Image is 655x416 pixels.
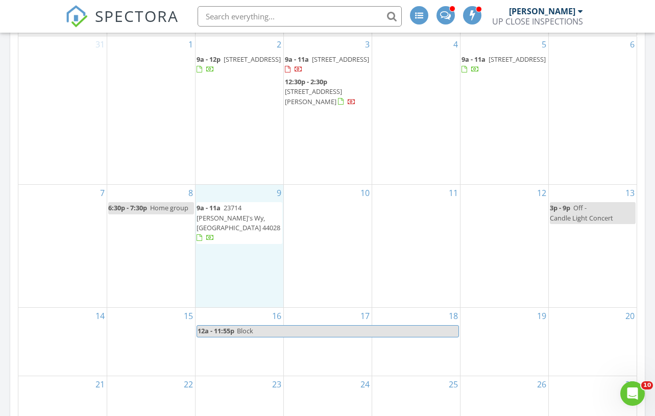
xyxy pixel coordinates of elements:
a: SPECTORA [65,14,179,35]
a: Go to September 12, 2025 [535,185,548,201]
a: 9a - 11a [STREET_ADDRESS] [462,54,547,76]
td: Go to September 16, 2025 [195,308,283,376]
a: Go to September 10, 2025 [358,185,372,201]
a: Go to September 7, 2025 [98,185,107,201]
a: 9a - 11a 23714 [PERSON_NAME]'s Wy, [GEOGRAPHIC_DATA] 44028 [197,202,282,244]
span: [STREET_ADDRESS][PERSON_NAME] [285,87,342,106]
a: Go to September 23, 2025 [270,376,283,393]
a: Go to August 31, 2025 [93,36,107,53]
td: Go to September 8, 2025 [107,185,195,308]
a: 9a - 12p [STREET_ADDRESS] [197,55,281,74]
td: Go to September 2, 2025 [195,36,283,185]
a: 12:30p - 2:30p [STREET_ADDRESS][PERSON_NAME] [285,77,356,106]
span: [STREET_ADDRESS] [224,55,281,64]
span: SPECTORA [95,5,179,27]
a: Go to September 14, 2025 [93,308,107,324]
td: Go to September 7, 2025 [18,185,107,308]
td: Go to September 10, 2025 [283,185,372,308]
a: Go to September 5, 2025 [540,36,548,53]
a: Go to September 26, 2025 [535,376,548,393]
td: Go to September 18, 2025 [372,308,460,376]
span: [STREET_ADDRESS] [489,55,546,64]
span: 10 [641,381,653,389]
a: Go to September 18, 2025 [447,308,460,324]
a: Go to September 27, 2025 [623,376,637,393]
span: 12:30p - 2:30p [285,77,327,86]
td: Go to September 3, 2025 [283,36,372,185]
span: 6:30p - 7:30p [108,203,147,212]
a: 9a - 11a [STREET_ADDRESS] [285,55,369,74]
td: Go to September 11, 2025 [372,185,460,308]
td: Go to September 12, 2025 [460,185,548,308]
iframe: Intercom live chat [620,381,645,406]
a: Go to September 22, 2025 [182,376,195,393]
input: Search everything... [198,6,402,27]
a: 9a - 11a 23714 [PERSON_NAME]'s Wy, [GEOGRAPHIC_DATA] 44028 [197,203,280,242]
td: Go to September 15, 2025 [107,308,195,376]
td: Go to September 9, 2025 [195,185,283,308]
td: Go to September 19, 2025 [460,308,548,376]
td: Go to August 31, 2025 [18,36,107,185]
a: Go to September 3, 2025 [363,36,372,53]
span: 23714 [PERSON_NAME]'s Wy, [GEOGRAPHIC_DATA] 44028 [197,203,280,232]
a: 9a - 11a [STREET_ADDRESS] [462,55,546,74]
span: 9a - 11a [462,55,486,64]
img: The Best Home Inspection Software - Spectora [65,5,88,28]
td: Go to September 6, 2025 [548,36,637,185]
a: Go to September 4, 2025 [451,36,460,53]
span: Home group [150,203,188,212]
a: 9a - 12p [STREET_ADDRESS] [197,54,282,76]
td: Go to September 5, 2025 [460,36,548,185]
a: Go to September 11, 2025 [447,185,460,201]
div: UP CLOSE INSPECTIONS [492,16,583,27]
a: Go to September 19, 2025 [535,308,548,324]
div: [PERSON_NAME] [509,6,575,16]
td: Go to September 13, 2025 [548,185,637,308]
span: 9a - 11a [197,203,221,212]
span: 9a - 12p [197,55,221,64]
span: Block [237,326,253,335]
a: Go to September 13, 2025 [623,185,637,201]
a: 12:30p - 2:30p [STREET_ADDRESS][PERSON_NAME] [285,76,371,108]
a: Go to September 25, 2025 [447,376,460,393]
span: 3p - 9p [550,203,570,212]
a: Go to September 9, 2025 [275,185,283,201]
span: Off - Candle Light Concert [550,203,613,222]
a: Go to September 6, 2025 [628,36,637,53]
a: Go to September 24, 2025 [358,376,372,393]
td: Go to September 4, 2025 [372,36,460,185]
a: Go to September 2, 2025 [275,36,283,53]
a: Go to September 20, 2025 [623,308,637,324]
span: 9a - 11a [285,55,309,64]
td: Go to September 17, 2025 [283,308,372,376]
a: Go to September 17, 2025 [358,308,372,324]
a: 9a - 11a [STREET_ADDRESS] [285,54,371,76]
span: 12a - 11:55p [197,326,235,336]
a: Go to September 21, 2025 [93,376,107,393]
span: [STREET_ADDRESS] [312,55,369,64]
a: Go to September 16, 2025 [270,308,283,324]
td: Go to September 14, 2025 [18,308,107,376]
td: Go to September 1, 2025 [107,36,195,185]
a: Go to September 15, 2025 [182,308,195,324]
a: Go to September 1, 2025 [186,36,195,53]
a: Go to September 8, 2025 [186,185,195,201]
td: Go to September 20, 2025 [548,308,637,376]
